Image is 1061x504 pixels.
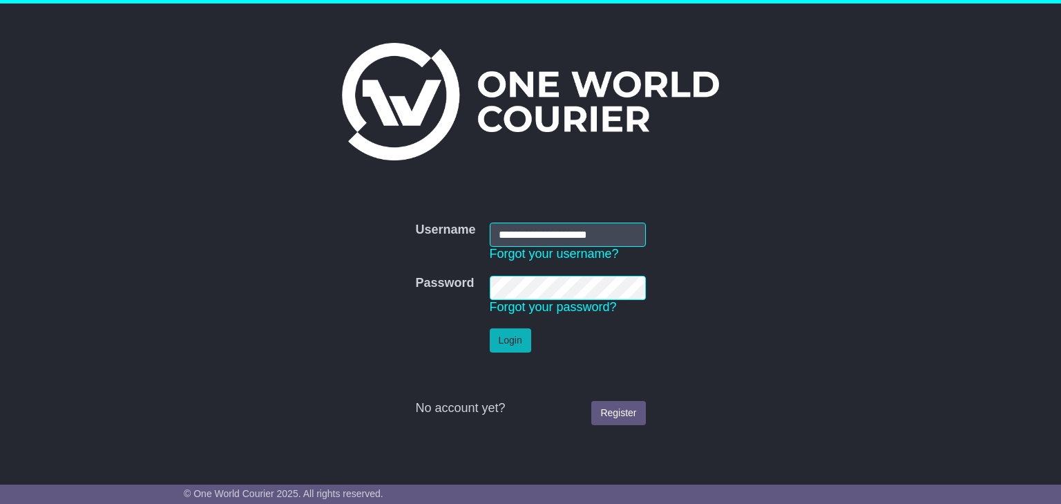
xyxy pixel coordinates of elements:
[490,300,617,314] a: Forgot your password?
[415,223,475,238] label: Username
[415,276,474,291] label: Password
[342,43,719,160] img: One World
[184,488,383,499] span: © One World Courier 2025. All rights reserved.
[490,328,531,353] button: Login
[490,247,619,261] a: Forgot your username?
[591,401,645,425] a: Register
[415,401,645,416] div: No account yet?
